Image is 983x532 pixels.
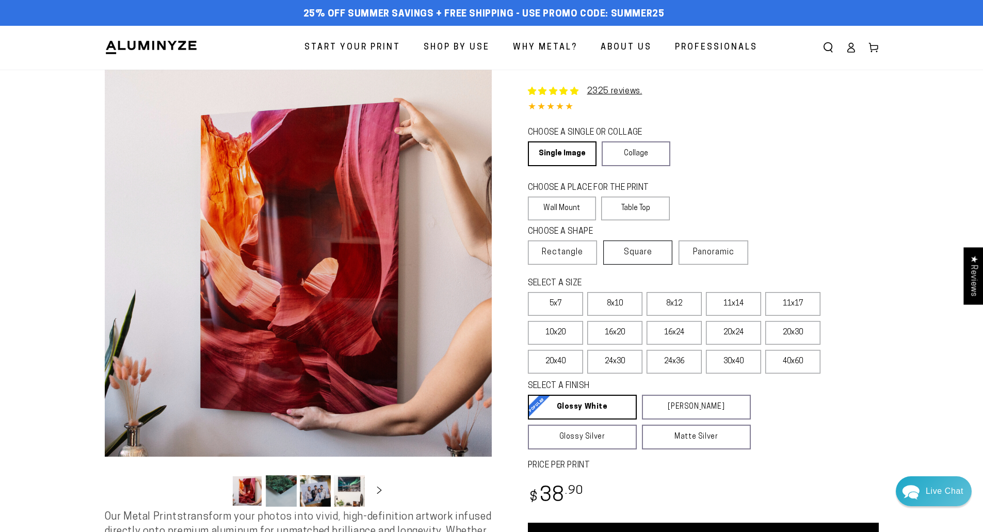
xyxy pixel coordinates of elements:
[963,247,983,304] div: Click to open Judge.me floating reviews tab
[528,226,662,238] legend: CHOOSE A SHAPE
[105,40,198,55] img: Aluminyze
[528,127,661,139] legend: CHOOSE A SINGLE OR COLLAGE
[765,350,820,374] label: 40x60
[528,425,637,449] a: Glossy Silver
[528,350,583,374] label: 20x40
[675,40,758,55] span: Professionals
[529,491,538,505] span: $
[528,395,637,420] a: Glossy White
[602,141,670,166] a: Collage
[587,321,642,345] label: 16x20
[706,321,761,345] label: 20x24
[206,479,229,502] button: Slide left
[587,350,642,374] label: 24x30
[642,425,751,449] a: Matte Silver
[334,475,365,507] button: Load image 4 in gallery view
[667,34,765,61] a: Professionals
[513,40,577,55] span: Why Metal?
[528,292,583,316] label: 5x7
[528,100,879,115] div: 4.85 out of 5.0 stars
[601,197,670,220] label: Table Top
[368,479,391,502] button: Slide right
[528,321,583,345] label: 10x20
[817,36,840,59] summary: Search our site
[647,292,702,316] label: 8x12
[304,40,400,55] span: Start Your Print
[647,350,702,374] label: 24x36
[528,182,660,194] legend: CHOOSE A PLACE FOR THE PRINT
[528,380,726,392] legend: SELECT A FINISH
[528,486,584,506] bdi: 38
[706,292,761,316] label: 11x14
[601,40,652,55] span: About Us
[693,248,734,256] span: Panoramic
[587,292,642,316] label: 8x10
[424,40,490,55] span: Shop By Use
[647,321,702,345] label: 16x24
[926,476,963,506] div: Contact Us Directly
[765,292,820,316] label: 11x17
[542,246,583,259] span: Rectangle
[416,34,497,61] a: Shop By Use
[896,476,972,506] div: Chat widget toggle
[297,34,408,61] a: Start Your Print
[565,485,584,497] sup: .90
[624,246,652,259] span: Square
[105,70,492,510] media-gallery: Gallery Viewer
[642,395,751,420] a: [PERSON_NAME]
[706,350,761,374] label: 30x40
[528,460,879,472] label: PRICE PER PRINT
[528,278,734,289] legend: SELECT A SIZE
[528,141,597,166] a: Single Image
[303,9,665,20] span: 25% off Summer Savings + Free Shipping - Use Promo Code: SUMMER25
[232,475,263,507] button: Load image 1 in gallery view
[528,197,597,220] label: Wall Mount
[505,34,585,61] a: Why Metal?
[300,475,331,507] button: Load image 3 in gallery view
[765,321,820,345] label: 20x30
[593,34,659,61] a: About Us
[587,87,642,95] a: 2325 reviews.
[266,475,297,507] button: Load image 2 in gallery view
